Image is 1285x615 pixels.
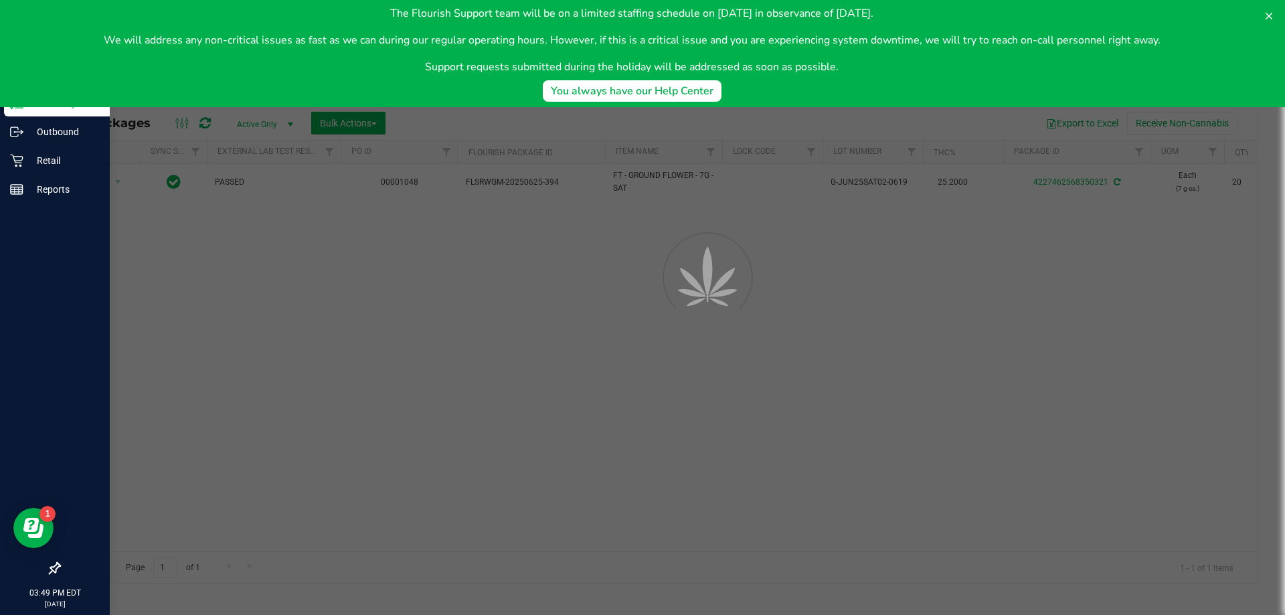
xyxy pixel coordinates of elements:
inline-svg: Reports [10,183,23,196]
iframe: Resource center [13,508,54,548]
p: Support requests submitted during the holiday will be addressed as soon as possible. [104,59,1161,75]
p: 03:49 PM EDT [6,587,104,599]
iframe: Resource center unread badge [39,506,56,522]
p: The Flourish Support team will be on a limited staffing schedule on [DATE] in observance of [DATE]. [104,5,1161,21]
div: You always have our Help Center [551,83,713,99]
p: [DATE] [6,599,104,609]
p: Outbound [23,124,104,140]
p: Retail [23,153,104,169]
p: We will address any non-critical issues as fast as we can during our regular operating hours. How... [104,32,1161,48]
inline-svg: Outbound [10,125,23,139]
p: Reports [23,181,104,197]
inline-svg: Retail [10,154,23,167]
